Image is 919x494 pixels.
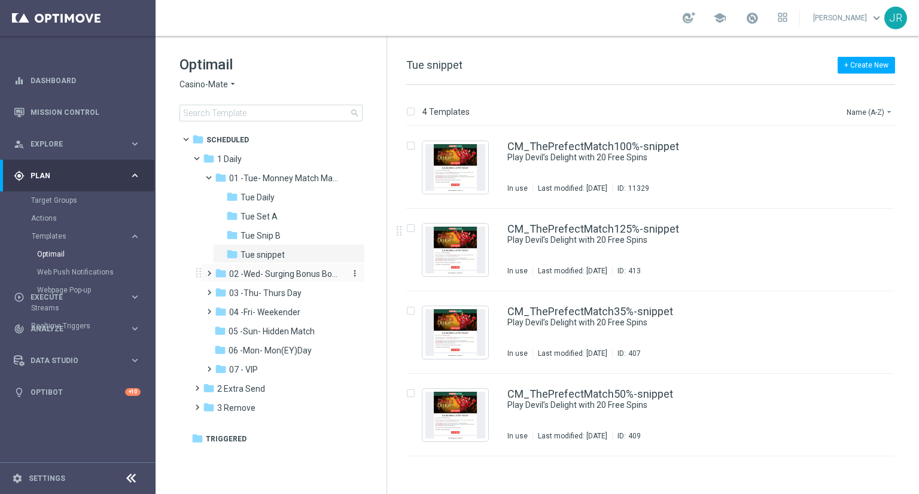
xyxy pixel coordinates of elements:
[217,154,242,164] span: 1 Daily
[425,227,485,273] img: 413.jpeg
[507,400,844,411] div: Play Devil’s Delight with 20 Free Spins
[507,400,816,411] a: Play Devil’s Delight with 20 Free Spins
[226,210,238,222] i: folder
[14,324,25,334] i: track_changes
[129,231,141,242] i: keyboard_arrow_right
[13,108,141,117] div: Mission Control
[179,79,228,90] span: Casino-Mate
[129,355,141,366] i: keyboard_arrow_right
[241,249,285,260] span: Tue snippet
[31,191,154,209] div: Target Groups
[192,133,204,145] i: folder
[13,292,141,302] button: play_circle_outline Execute keyboard_arrow_right
[13,171,141,181] button: gps_fixed Plan keyboard_arrow_right
[812,9,884,27] a: [PERSON_NAME]keyboard_arrow_down
[12,473,23,484] i: settings
[507,152,844,163] div: Play Devil’s Delight with 20 Free Spins
[870,11,883,25] span: keyboard_arrow_down
[14,387,25,398] i: lightbulb
[31,325,129,333] span: Analyze
[533,349,612,358] div: Last modified: [DATE]
[229,364,258,375] span: 07 - VIP
[612,266,641,276] div: ID:
[229,326,315,337] span: 05 -Sun- Hidden Match
[14,324,129,334] div: Analyze
[31,376,125,408] a: Optibot
[14,139,129,150] div: Explore
[13,139,141,149] button: person_search Explore keyboard_arrow_right
[507,306,673,317] a: CM_ThePrefectMatch35%-snippet
[628,431,641,441] div: 409
[31,214,124,223] a: Actions
[14,292,25,303] i: play_circle_outline
[14,75,25,86] i: equalizer
[32,233,129,240] div: Templates
[533,184,612,193] div: Last modified: [DATE]
[31,65,141,96] a: Dashboard
[507,317,844,328] div: Play Devil’s Delight with 20 Free Spins
[179,79,238,90] button: Casino-Mate arrow_drop_down
[507,349,528,358] div: In use
[206,135,249,145] span: Scheduled
[229,307,300,318] span: 04 -Fri- Weekender
[628,266,641,276] div: 413
[14,292,129,303] div: Execute
[507,141,679,152] a: CM_ThePrefectMatch100%-snippet
[228,79,238,90] i: arrow_drop_down
[422,106,470,117] p: 4 Templates
[507,234,844,246] div: Play Devil’s Delight with 20 Free Spins
[229,288,302,298] span: 03 -Thu- Thurs Day
[533,431,612,441] div: Last modified: [DATE]
[37,245,154,263] div: Optimail
[350,269,360,278] i: more_vert
[612,431,641,441] div: ID:
[226,229,238,241] i: folder
[31,294,129,301] span: Execute
[37,267,124,277] a: Web Push Notifications
[425,392,485,438] img: 409.jpeg
[129,138,141,150] i: keyboard_arrow_right
[215,306,227,318] i: folder
[394,126,917,209] div: Press SPACE to select this row.
[215,172,227,184] i: folder
[215,363,227,375] i: folder
[129,323,141,334] i: keyboard_arrow_right
[14,355,129,366] div: Data Studio
[845,105,895,119] button: Name (A-Z)arrow_drop_down
[507,266,528,276] div: In use
[229,269,342,279] span: 02 -Wed- Surging Bonus Booster
[31,357,129,364] span: Data Studio
[507,389,673,400] a: CM_ThePrefectMatch50%-snippet
[612,184,649,193] div: ID:
[13,76,141,86] div: equalizer Dashboard
[29,475,65,482] a: Settings
[37,263,154,281] div: Web Push Notifications
[31,141,129,148] span: Explore
[31,231,141,241] div: Templates keyboard_arrow_right
[129,170,141,181] i: keyboard_arrow_right
[425,309,485,356] img: 407.jpeg
[215,286,227,298] i: folder
[203,153,215,164] i: folder
[13,324,141,334] button: track_changes Analyze keyboard_arrow_right
[226,191,238,203] i: folder
[13,388,141,397] div: lightbulb Optibot +10
[713,11,726,25] span: school
[884,7,907,29] div: JR
[241,192,275,203] span: Tue Daily
[214,344,226,356] i: folder
[31,227,154,299] div: Templates
[214,325,226,337] i: folder
[14,139,25,150] i: person_search
[14,65,141,96] div: Dashboard
[394,374,917,456] div: Press SPACE to select this row.
[31,196,124,205] a: Target Groups
[348,268,360,279] button: more_vert
[179,105,363,121] input: Search Template
[628,184,649,193] div: 11329
[191,432,203,444] i: folder
[226,248,238,260] i: folder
